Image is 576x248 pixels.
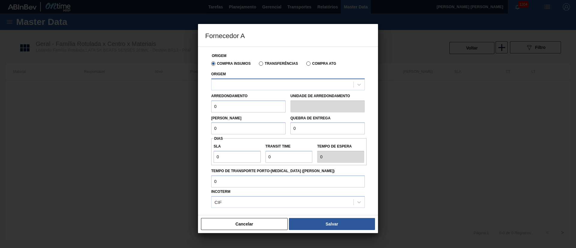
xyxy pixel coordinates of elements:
button: Salvar [289,218,375,230]
label: Compra Insumos [211,61,250,66]
label: Arredondamento [211,94,247,98]
label: SLA [214,142,261,151]
button: Cancelar [201,218,288,230]
label: Transit Time [265,142,313,151]
label: Transferências [259,61,298,66]
h3: Fornecedor A [198,24,378,47]
label: Tempo de Transporte Porto-[MEDICAL_DATA] ([PERSON_NAME]) [211,167,365,175]
label: Origem [211,72,226,76]
label: Unidade de arredondamento [290,92,365,100]
span: Dias [214,136,223,141]
label: Origem [212,54,226,58]
div: CIF [214,199,222,205]
label: Compra ATG [306,61,336,66]
label: Quebra de entrega [290,116,331,120]
label: Incoterm [211,190,230,194]
label: Tempo de espera [317,142,364,151]
label: [PERSON_NAME] [211,116,241,120]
